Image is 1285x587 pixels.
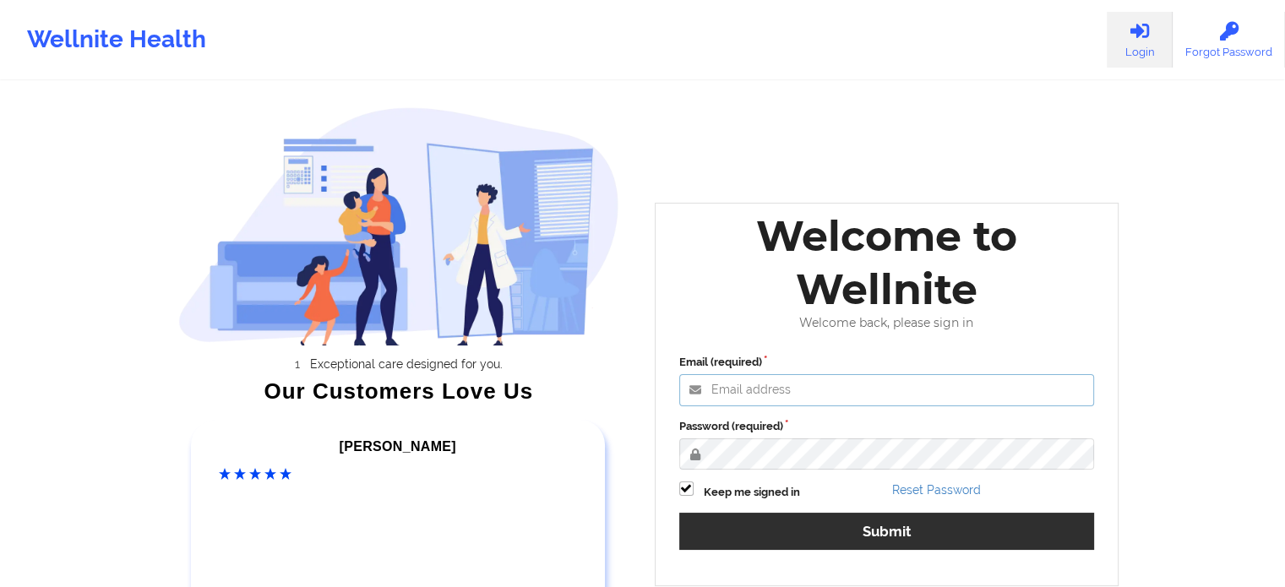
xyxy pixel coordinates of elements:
div: Welcome to Wellnite [667,209,1107,316]
a: Forgot Password [1173,12,1285,68]
label: Password (required) [679,418,1095,435]
a: Login [1107,12,1173,68]
a: Reset Password [892,483,981,497]
label: Keep me signed in [704,484,800,501]
div: Welcome back, please sign in [667,316,1107,330]
div: Our Customers Love Us [178,383,619,399]
li: Exceptional care designed for you. [193,357,619,371]
label: Email (required) [679,354,1095,371]
button: Submit [679,513,1095,549]
span: [PERSON_NAME] [340,439,456,454]
img: wellnite-auth-hero_200.c722682e.png [178,106,619,345]
input: Email address [679,374,1095,406]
